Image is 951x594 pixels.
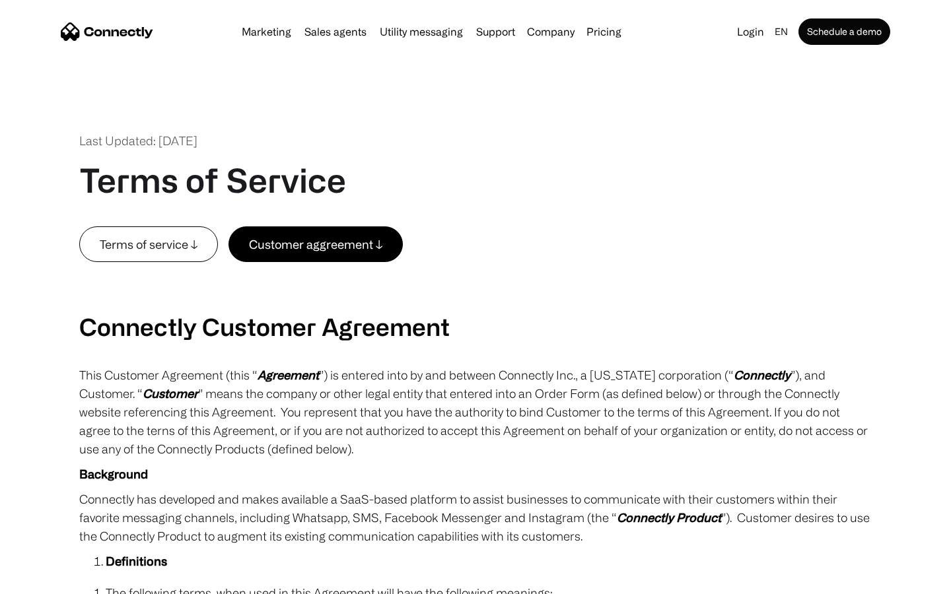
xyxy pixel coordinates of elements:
[143,387,198,400] em: Customer
[236,26,297,37] a: Marketing
[527,22,575,41] div: Company
[581,26,627,37] a: Pricing
[79,160,346,200] h1: Terms of Service
[79,312,872,341] h2: Connectly Customer Agreement
[79,132,197,150] div: Last Updated: [DATE]
[79,287,872,306] p: ‍
[258,368,319,381] em: Agreement
[732,22,769,41] a: Login
[471,26,520,37] a: Support
[100,235,197,253] div: Terms of service ↓
[79,490,872,545] p: Connectly has developed and makes available a SaaS-based platform to assist businesses to communi...
[299,26,372,37] a: Sales agents
[775,22,788,41] div: en
[734,368,791,381] em: Connectly
[79,467,148,480] strong: Background
[374,26,468,37] a: Utility messaging
[13,570,79,589] aside: Language selected: English
[798,18,890,45] a: Schedule a demo
[106,554,167,568] strong: Definitions
[79,366,872,458] p: This Customer Agreement (this “ ”) is entered into by and between Connectly Inc., a [US_STATE] co...
[249,235,382,253] div: Customer aggreement ↓
[617,511,721,524] em: Connectly Product
[26,571,79,589] ul: Language list
[79,262,872,280] p: ‍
